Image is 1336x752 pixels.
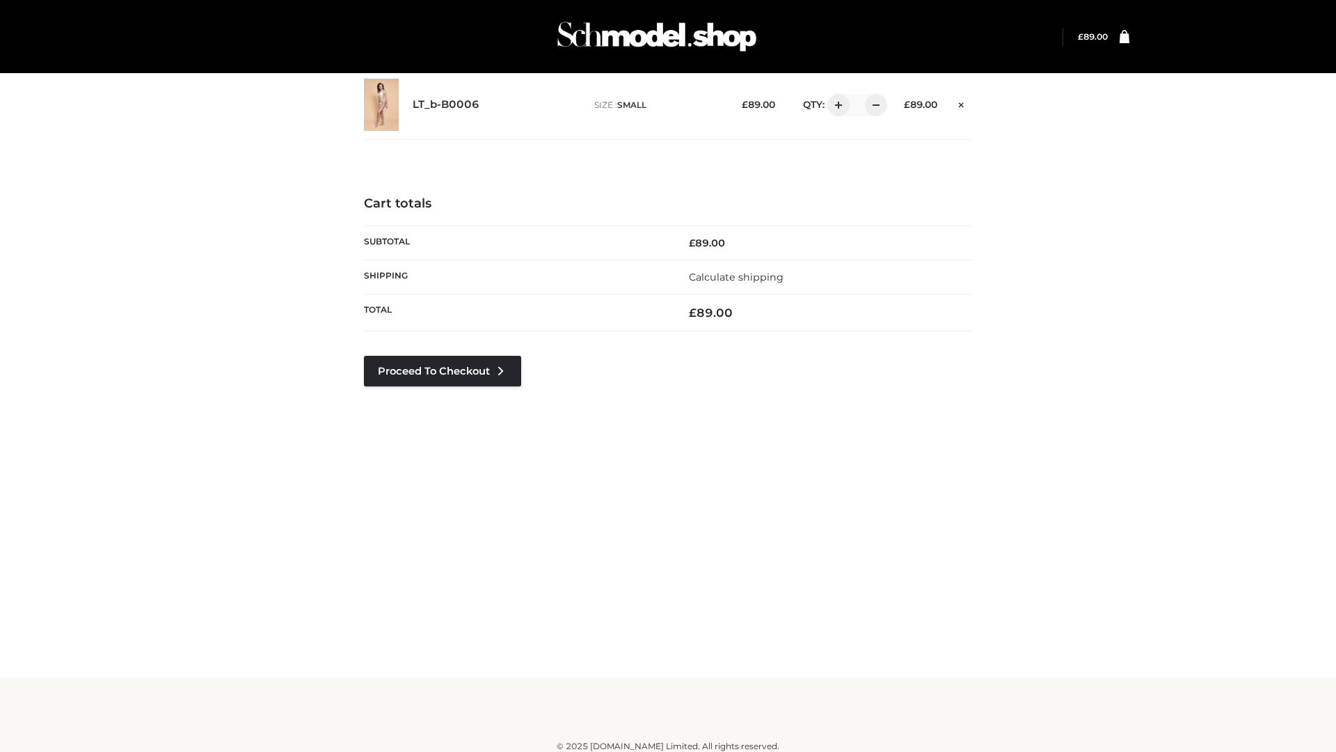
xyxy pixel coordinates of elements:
bdi: 89.00 [1078,31,1108,42]
th: Shipping [364,260,668,294]
div: QTY: [789,94,882,116]
span: £ [689,306,697,320]
th: Subtotal [364,226,668,260]
span: £ [1078,31,1083,42]
span: £ [904,99,910,110]
a: Remove this item [951,94,972,112]
th: Total [364,295,668,331]
bdi: 89.00 [689,306,733,320]
img: Schmodel Admin 964 [552,9,761,64]
h4: Cart totals [364,196,972,212]
span: £ [742,99,748,110]
span: £ [689,237,695,249]
bdi: 89.00 [742,99,775,110]
a: £89.00 [1078,31,1108,42]
a: Calculate shipping [689,271,784,283]
bdi: 89.00 [689,237,725,249]
span: SMALL [617,100,646,110]
a: LT_b-B0006 [413,98,479,111]
bdi: 89.00 [904,99,937,110]
p: size : [594,99,720,111]
a: Proceed to Checkout [364,356,521,386]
